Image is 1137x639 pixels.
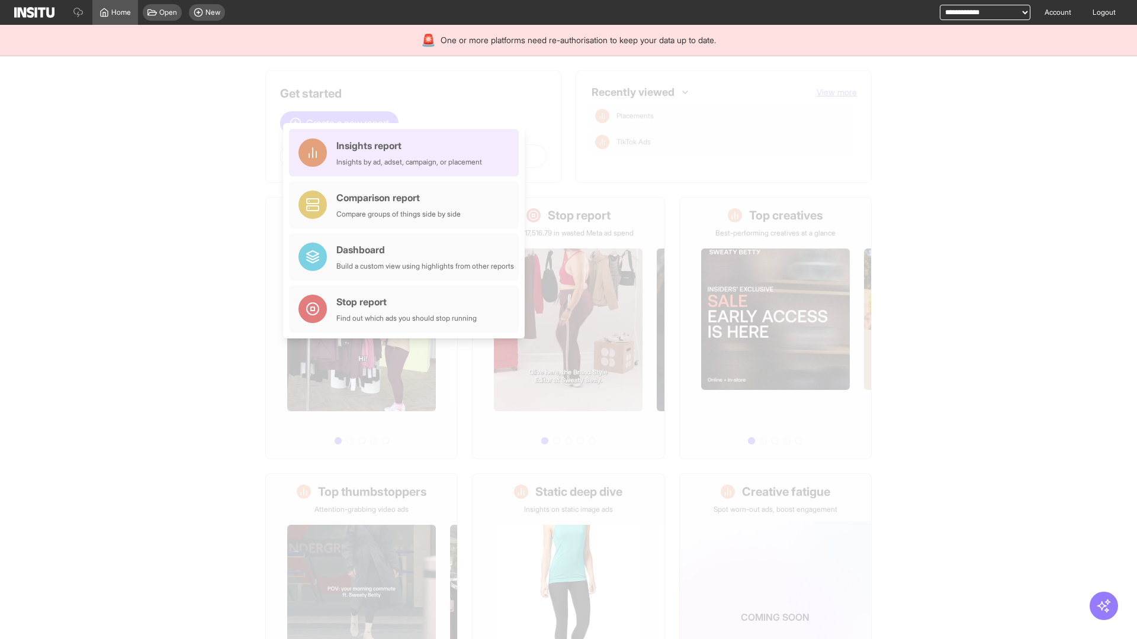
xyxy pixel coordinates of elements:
[336,157,482,167] div: Insights by ad, adset, campaign, or placement
[336,295,477,309] div: Stop report
[336,138,482,153] div: Insights report
[111,8,131,17] span: Home
[441,34,716,46] span: One or more platforms need re-authorisation to keep your data up to date.
[336,191,461,205] div: Comparison report
[336,243,514,257] div: Dashboard
[336,209,461,219] div: Compare groups of things side by side
[421,32,436,49] div: 🚨
[14,7,54,18] img: Logo
[336,262,514,271] div: Build a custom view using highlights from other reports
[336,314,477,323] div: Find out which ads you should stop running
[159,8,177,17] span: Open
[205,8,220,17] span: New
